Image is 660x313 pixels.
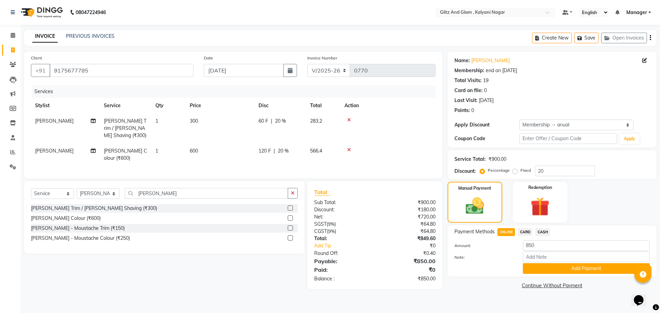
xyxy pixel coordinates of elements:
[271,118,272,125] span: |
[309,235,375,242] div: Total:
[314,228,327,234] span: CGST
[104,118,146,138] span: [PERSON_NAME] Trim / [PERSON_NAME] Shaving (₹300)
[309,206,375,213] div: Discount:
[488,156,506,163] div: ₹900.00
[520,167,531,174] label: Fixed
[190,118,198,124] span: 300
[449,243,518,249] label: Amount:
[523,263,650,274] button: Add Payment
[258,118,268,125] span: 60 F
[155,148,158,154] span: 1
[375,199,440,206] div: ₹900.00
[454,156,486,163] div: Service Total:
[484,87,487,94] div: 0
[31,98,100,113] th: Stylist
[307,55,337,61] label: Invoice Number
[518,228,532,236] span: CARD
[104,148,147,161] span: [PERSON_NAME] Colour (₹600)
[523,251,650,262] input: Add Note
[31,235,130,242] div: [PERSON_NAME] - Moustache Colour (₹250)
[340,98,436,113] th: Action
[601,33,647,43] button: Open Invoices
[449,282,655,289] a: Continue Without Payment
[155,118,158,124] span: 1
[454,107,470,114] div: Points:
[454,77,482,84] div: Total Visits:
[309,266,375,274] div: Paid:
[454,97,477,104] div: Last Visit:
[454,228,495,235] span: Payment Methods
[100,98,151,113] th: Service
[186,98,254,113] th: Price
[497,228,515,236] span: ONLINE
[204,55,213,61] label: Date
[328,228,335,234] span: 9%
[375,250,440,257] div: ₹0.40
[31,64,50,77] button: +91
[32,30,58,43] a: INVOICE
[479,97,494,104] div: [DATE]
[309,275,375,282] div: Balance :
[310,118,322,124] span: 283.2
[449,254,518,260] label: Note:
[375,275,440,282] div: ₹850.00
[309,213,375,221] div: Net:
[328,221,334,227] span: 9%
[488,167,510,174] label: Percentage
[31,215,101,222] div: [PERSON_NAME] Colour (₹600)
[532,33,572,43] button: Create New
[375,206,440,213] div: ₹180.00
[309,250,375,257] div: Round Off:
[454,121,519,128] div: Apply Discount
[375,213,440,221] div: ₹720.00
[535,228,550,236] span: CASH
[275,118,286,125] span: 20 %
[454,135,519,142] div: Coupon Code
[49,64,194,77] input: Search by Name/Mobile/Email/Code
[454,57,470,64] div: Name:
[631,286,653,306] iframe: chat widget
[151,98,186,113] th: Qty
[525,195,555,219] img: _gift.svg
[314,189,330,196] span: Total
[523,240,650,251] input: Amount
[66,33,114,39] a: PREVIOUS INVOICES
[386,242,440,249] div: ₹0
[471,107,474,114] div: 0
[454,168,476,175] div: Discount:
[574,33,598,43] button: Save
[375,257,440,265] div: ₹850.00
[31,225,125,232] div: [PERSON_NAME] - Moustache Trim (₹150)
[31,55,42,61] label: Client
[454,67,484,74] div: Membership:
[454,87,483,94] div: Card on file:
[471,57,510,64] a: [PERSON_NAME]
[76,3,106,22] b: 08047224946
[309,221,375,228] div: ( )
[458,185,491,191] label: Manual Payment
[309,228,375,235] div: ( )
[31,205,157,212] div: [PERSON_NAME] Trim / [PERSON_NAME] Shaving (₹300)
[528,185,552,191] label: Redemption
[35,148,74,154] span: [PERSON_NAME]
[375,235,440,242] div: ₹849.60
[309,199,375,206] div: Sub Total:
[620,134,639,144] button: Apply
[314,221,327,227] span: SGST
[35,118,74,124] span: [PERSON_NAME]
[375,266,440,274] div: ₹0
[310,148,322,154] span: 566.4
[375,228,440,235] div: ₹64.80
[486,67,517,74] div: end on [DATE]
[626,9,647,16] span: Manager
[519,133,617,144] input: Enter Offer / Coupon Code
[306,98,340,113] th: Total
[254,98,306,113] th: Disc
[278,147,289,155] span: 20 %
[375,221,440,228] div: ₹64.80
[190,148,198,154] span: 600
[18,3,65,22] img: logo
[32,85,441,98] div: Services
[309,242,386,249] a: Add Tip
[125,188,288,199] input: Search or Scan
